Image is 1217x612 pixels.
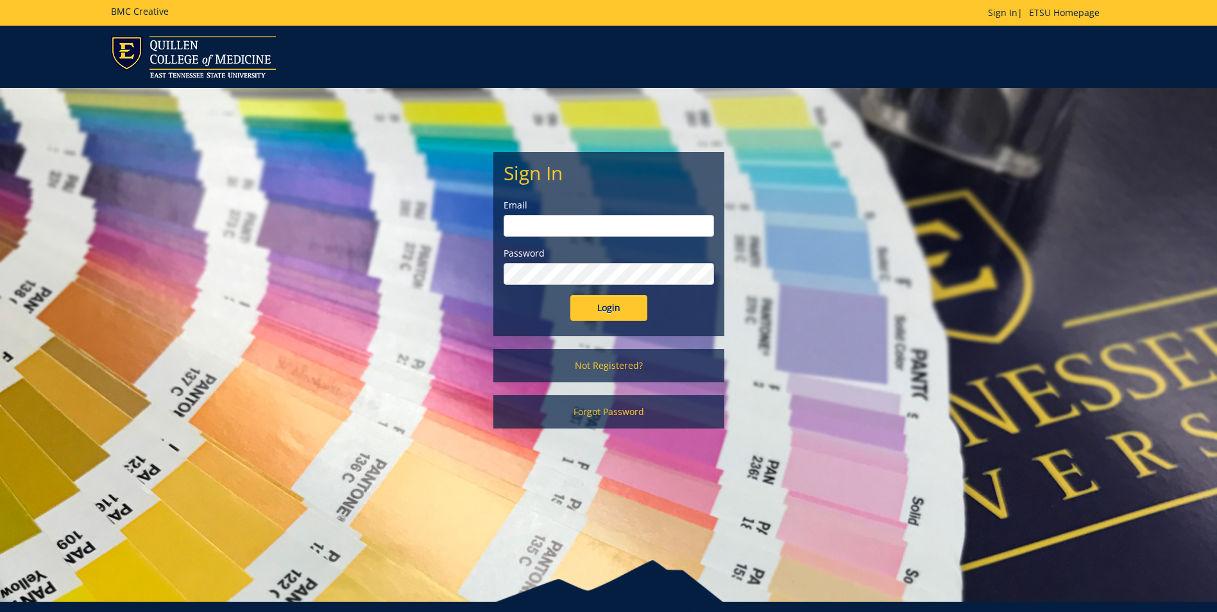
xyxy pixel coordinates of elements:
[493,349,724,382] a: Not Registered?
[1023,6,1106,19] a: ETSU Homepage
[570,295,647,321] input: Login
[988,6,1106,19] p: |
[493,395,724,429] a: Forgot Password
[988,6,1017,19] a: Sign In
[504,199,714,212] label: Email
[504,162,714,183] h2: Sign In
[111,6,169,16] h5: BMC Creative
[504,247,714,260] label: Password
[111,36,276,78] img: ETSU logo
